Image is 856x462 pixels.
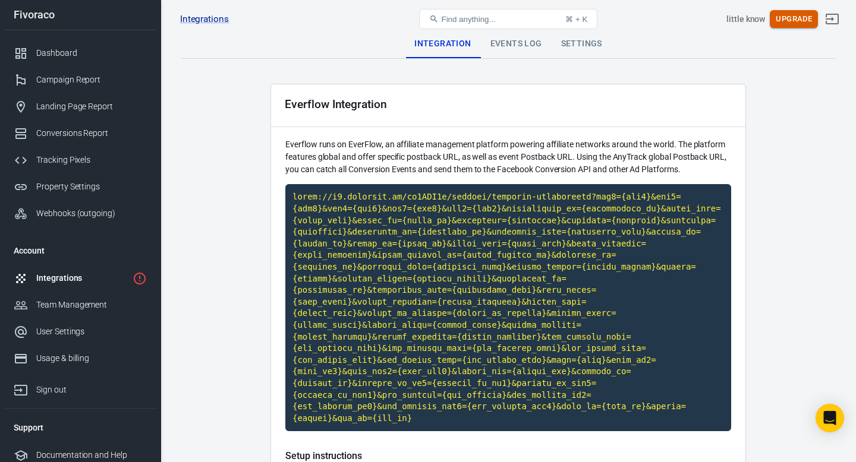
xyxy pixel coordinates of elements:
[36,154,147,166] div: Tracking Pixels
[4,10,156,20] div: Fivoraco
[4,318,156,345] a: User Settings
[726,13,765,26] div: Account id: mo8GAE1d
[4,120,156,147] a: Conversions Report
[4,173,156,200] a: Property Settings
[565,15,587,24] div: ⌘ + K
[285,450,731,462] h5: Setup instructions
[36,47,147,59] div: Dashboard
[816,404,844,432] div: Open Intercom Messenger
[552,30,612,58] div: Settings
[36,352,147,365] div: Usage & billing
[285,184,731,431] code: Click to copy
[405,30,480,58] div: Integration
[419,9,597,29] button: Find anything...⌘ + K
[4,40,156,67] a: Dashboard
[4,345,156,372] a: Usage & billing
[4,147,156,173] a: Tracking Pixels
[4,292,156,318] a: Team Management
[4,67,156,93] a: Campaign Report
[441,15,495,24] span: Find anything...
[285,138,731,176] p: Everflow runs on EverFlow, an affiliate management platform powering affiliate networks around th...
[4,413,156,442] li: Support
[180,13,229,26] a: Integrations
[4,265,156,292] a: Integrations
[36,449,147,461] div: Documentation and Help
[4,236,156,265] li: Account
[36,127,147,140] div: Conversions Report
[36,384,147,396] div: Sign out
[36,325,147,338] div: User Settings
[36,74,147,86] div: Campaign Report
[133,271,147,286] svg: 1 networks not verified yet
[4,93,156,120] a: Landing Page Report
[36,207,147,220] div: Webhooks (outgoing)
[4,372,156,403] a: Sign out
[36,272,128,284] div: Integrations
[36,100,147,113] div: Landing Page Report
[36,299,147,311] div: Team Management
[36,181,147,193] div: Property Settings
[4,200,156,227] a: Webhooks (outgoing)
[285,98,387,110] div: Everflow Integration
[481,30,552,58] div: Events Log
[770,10,818,29] button: Upgrade
[818,5,846,33] a: Sign out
